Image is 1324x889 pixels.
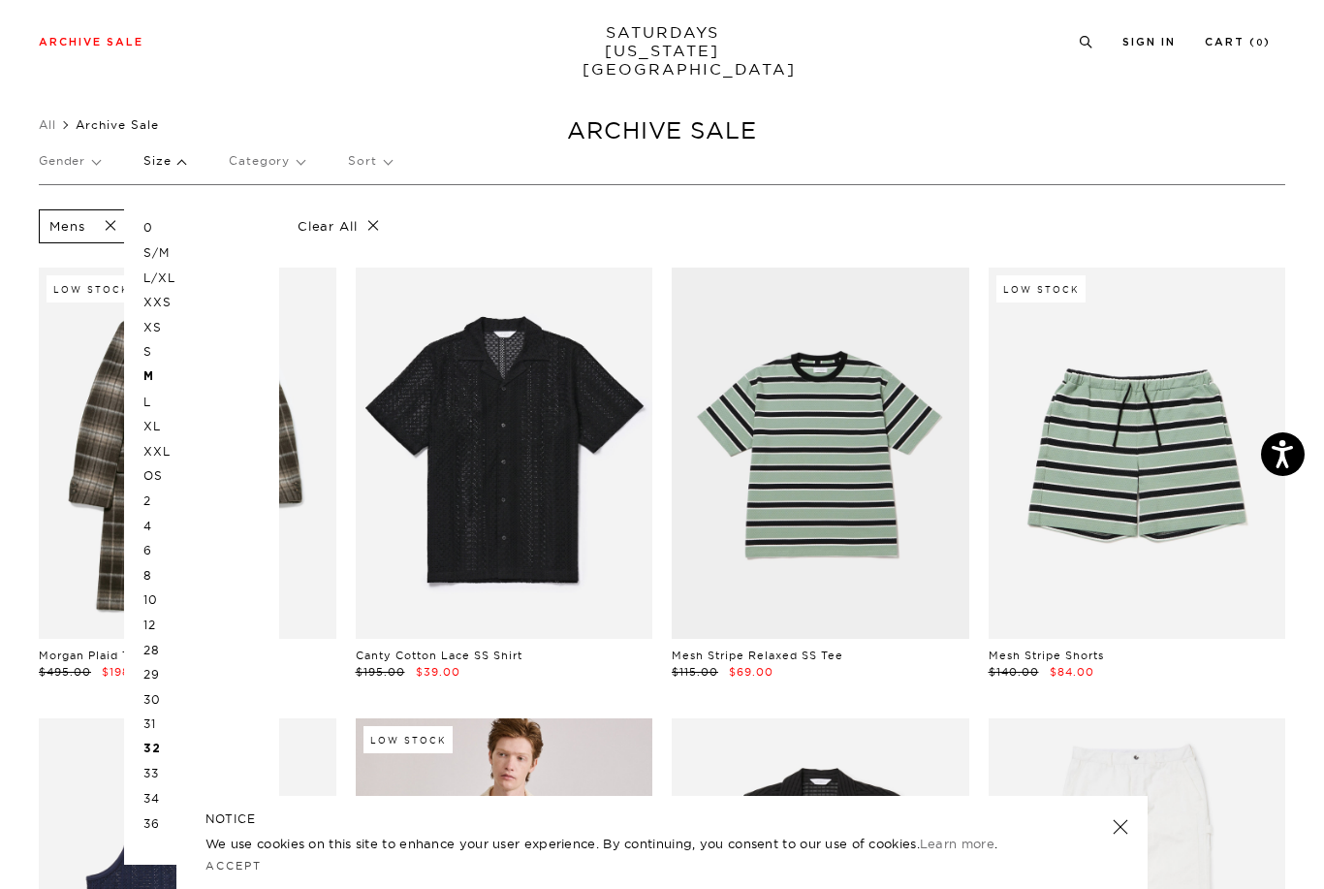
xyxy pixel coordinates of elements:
[143,811,260,837] p: 36
[143,365,260,390] p: M
[143,563,260,588] p: 8
[143,290,260,315] p: XXS
[143,463,260,489] p: OS
[289,209,389,243] p: Clear All
[143,662,260,687] p: 29
[143,761,260,786] p: 33
[416,665,460,679] span: $39.00
[102,665,151,679] span: $198.00
[143,687,260,713] p: 30
[143,439,260,464] p: XXL
[143,538,260,563] p: 6
[1205,37,1271,48] a: Cart (0)
[39,139,100,183] p: Gender
[205,859,262,873] a: Accept
[996,275,1086,302] div: Low Stock
[989,649,1104,662] a: Mesh Stripe Shorts
[143,613,260,638] p: 12
[143,786,260,811] p: 34
[143,414,260,439] p: XL
[729,665,773,679] span: $69.00
[143,339,260,365] p: S
[143,587,260,613] p: 10
[920,836,994,851] a: Learn more
[672,649,843,662] a: Mesh Stripe Relaxed SS Tee
[143,240,260,266] p: S/M
[143,737,260,762] p: 32
[1256,39,1264,48] small: 0
[583,23,742,79] a: SATURDAYS[US_STATE][GEOGRAPHIC_DATA]
[143,215,260,240] p: 0
[989,665,1039,679] span: $140.00
[672,665,718,679] span: $115.00
[143,638,260,663] p: 28
[143,514,260,539] p: 4
[356,665,405,679] span: $195.00
[143,315,260,340] p: XS
[76,117,159,132] span: Archive Sale
[143,390,260,415] p: L
[1050,665,1094,679] span: $84.00
[47,275,136,302] div: Low Stock
[39,117,56,132] a: All
[143,266,260,291] p: L/XL
[356,649,522,662] a: Canty Cotton Lace SS Shirt
[205,810,1119,828] h5: NOTICE
[363,726,453,753] div: Low Stock
[49,218,84,235] p: Mens
[39,649,171,662] a: Morgan Plaid Topcoat
[348,139,391,183] p: Sort
[229,139,304,183] p: Category
[39,665,91,679] span: $495.00
[143,712,260,737] p: 31
[205,834,1050,853] p: We use cookies on this site to enhance your user experience. By continuing, you consent to our us...
[39,37,143,48] a: Archive Sale
[143,489,260,514] p: 2
[1122,37,1176,48] a: Sign In
[143,139,185,183] p: Size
